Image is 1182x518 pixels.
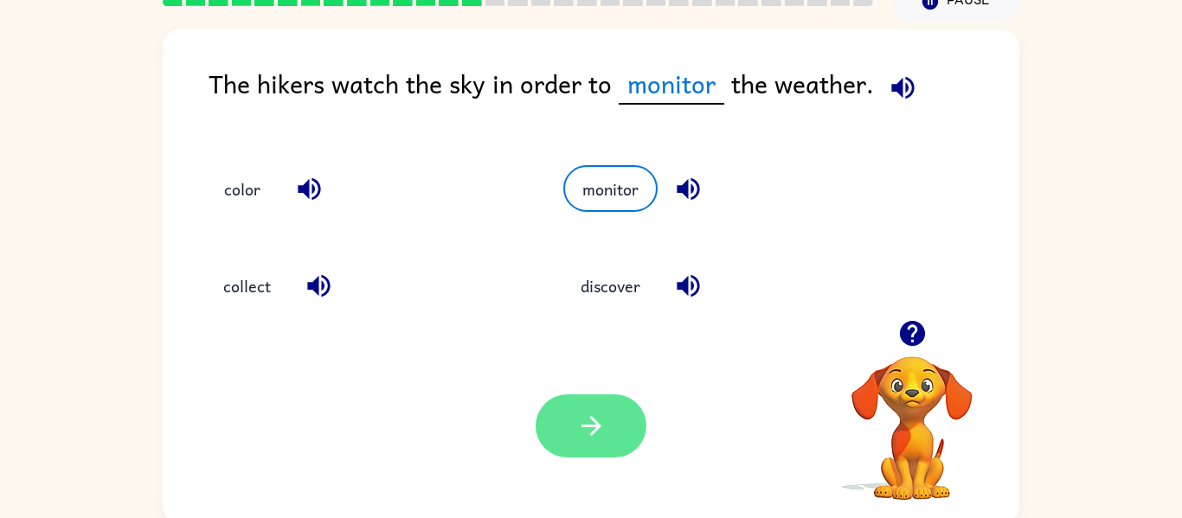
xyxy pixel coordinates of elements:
button: color [206,165,279,212]
video: Your browser must support playing .mp4 files to use Literably. Please try using another browser. [825,329,999,502]
span: monitor [619,64,724,105]
div: The hikers watch the sky in order to the weather. [209,64,1019,131]
button: monitor [563,165,658,212]
button: discover [563,263,658,310]
button: collect [206,263,288,310]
